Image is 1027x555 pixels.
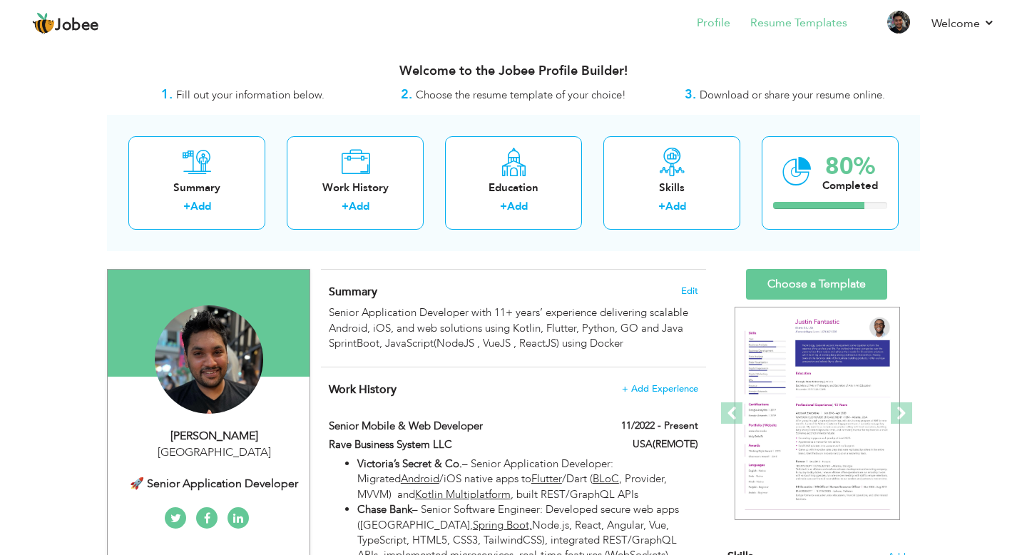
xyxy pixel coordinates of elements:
label: + [342,199,349,214]
strong: 1. [161,86,173,103]
div: [PERSON_NAME] [118,428,310,444]
strong: Victoria’s Secret & Co. [357,457,462,471]
span: Download or share your resume online. [700,88,885,102]
a: Jobee [32,12,99,35]
img: Profile Img [887,11,910,34]
label: USA(REMOTE) [633,437,698,452]
span: Work History [329,382,397,397]
u: BLoC [593,472,619,486]
a: Choose a Template [746,269,887,300]
a: Add [190,199,211,213]
strong: 2. [401,86,412,103]
div: Senior Application Developer with 11+ years’ experience delivering scalable Android, iOS, and web... [329,305,698,351]
h4: This helps to show the companies you have worked for. [329,382,698,397]
span: Fill out your information below. [176,88,325,102]
a: Add [507,199,528,213]
label: + [658,199,665,214]
span: Edit [681,286,698,296]
span: Jobee [55,18,99,34]
u: Android [401,472,439,486]
img: Zulqurnain Haider [155,305,263,414]
div: Summary [140,180,254,195]
label: 11/2022 - Present [621,419,698,433]
u: Flutter [531,472,562,486]
label: + [183,199,190,214]
u: Spring Boot, [473,518,532,532]
a: Add [665,199,686,213]
strong: Chase Bank [357,502,412,516]
div: [GEOGRAPHIC_DATA] [118,444,310,461]
u: Kotlin Multiplatform [415,487,511,501]
div: 🚀 Senior Application Developer [118,476,310,492]
span: + Add Experience [622,384,698,394]
div: Work History [298,180,412,195]
a: Welcome [931,15,995,32]
div: Education [456,180,571,195]
label: + [500,199,507,214]
label: Rave Business System LLC [329,437,568,452]
span: Summary [329,284,377,300]
a: Resume Templates [750,15,847,31]
a: Profile [697,15,730,31]
h4: Adding a summary is a quick and easy way to highlight your experience and interests. [329,285,698,299]
img: jobee.io [32,12,55,35]
div: 80% [822,155,878,178]
div: Skills [615,180,729,195]
li: – Senior Application Developer: Migrated /iOS native apps to /Dart ( , Provider, MVVM) and , buil... [357,457,698,502]
h3: Welcome to the Jobee Profile Builder! [107,64,920,78]
label: Senior Mobile & Web Developer [329,419,568,434]
strong: 3. [685,86,696,103]
a: Add [349,199,369,213]
div: Completed [822,178,878,193]
span: Choose the resume template of your choice! [416,88,626,102]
